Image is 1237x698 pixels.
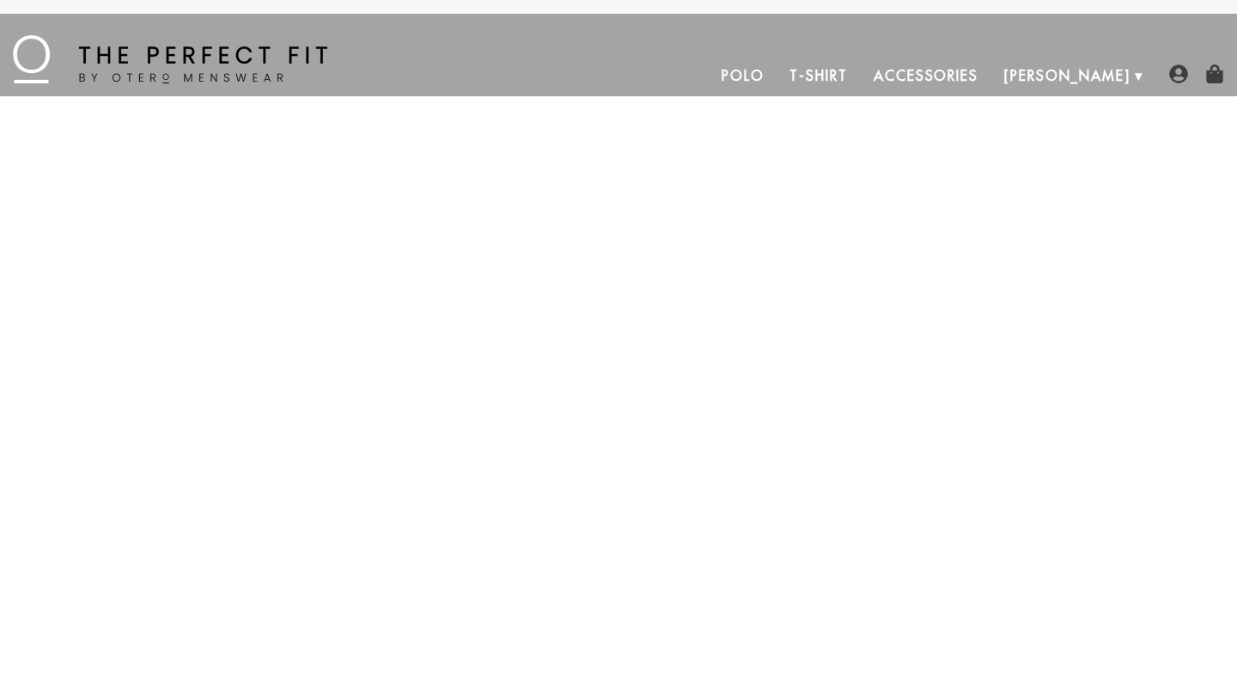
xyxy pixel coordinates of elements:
a: Polo [709,55,777,96]
img: The Perfect Fit - by Otero Menswear - Logo [13,35,327,83]
a: Accessories [861,55,991,96]
a: [PERSON_NAME] [991,55,1143,96]
img: shopping-bag-icon.png [1205,64,1224,83]
a: T-Shirt [777,55,860,96]
img: user-account-icon.png [1169,64,1188,83]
